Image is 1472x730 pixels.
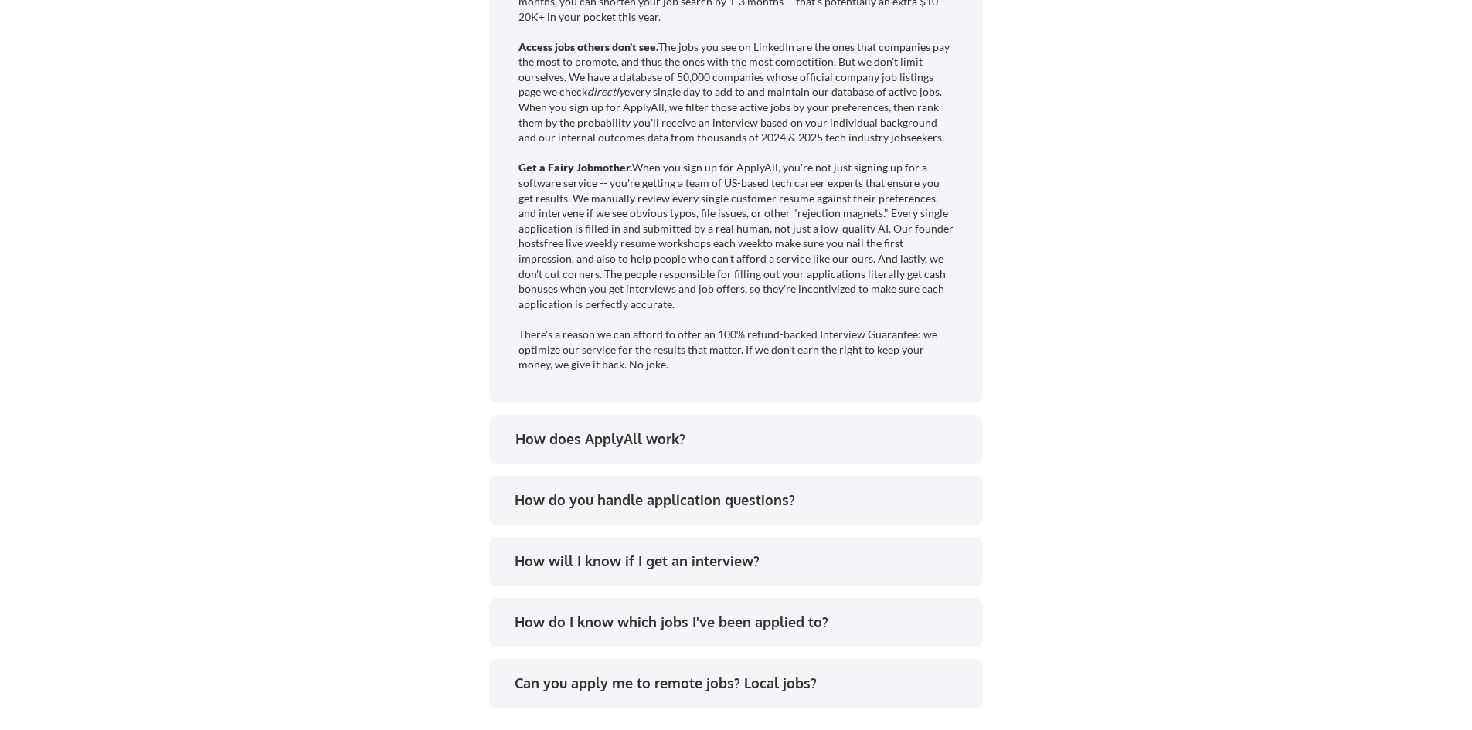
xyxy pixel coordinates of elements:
[515,674,968,693] div: Can you apply me to remote jobs? Local jobs?
[587,85,624,98] em: directly
[518,40,658,53] strong: Access jobs others don't see.
[515,613,968,632] div: How do I know which jobs I've been applied to?
[544,236,763,250] a: free live weekly resume workshops each week
[515,430,969,449] div: How does ApplyAll work?
[518,161,632,174] strong: Get a Fairy Jobmother.
[515,491,968,510] div: How do you handle application questions?
[515,552,968,571] div: How will I know if I get an interview?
